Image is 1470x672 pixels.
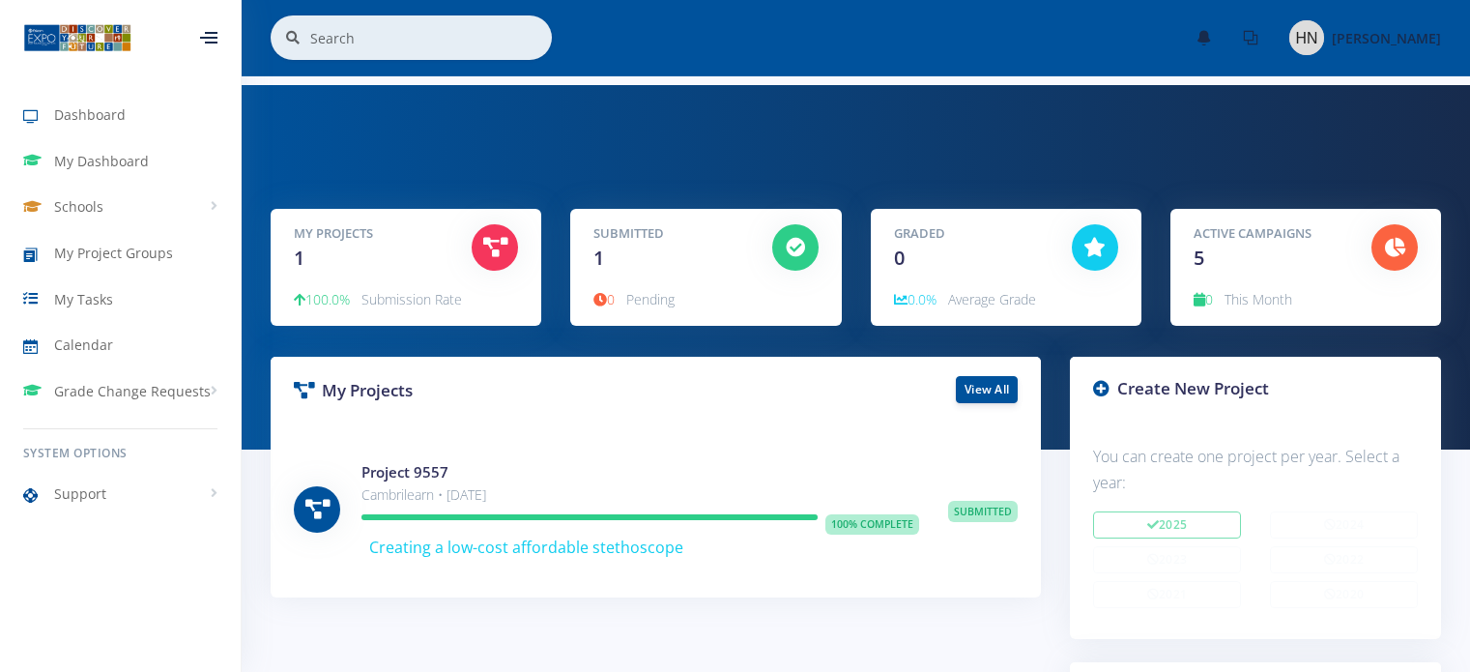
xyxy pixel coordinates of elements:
[54,104,126,125] span: Dashboard
[1194,245,1204,271] span: 5
[948,290,1036,308] span: Average Grade
[294,290,350,308] span: 100.0%
[54,243,173,263] span: My Project Groups
[1270,581,1418,608] button: 2020
[294,245,304,271] span: 1
[1225,290,1292,308] span: This Month
[310,15,552,60] input: Search
[54,335,113,355] span: Calendar
[23,445,217,462] h6: System Options
[23,22,131,53] img: ...
[1093,444,1418,496] p: You can create one project per year. Select a year:
[294,224,443,244] h5: My Projects
[1194,224,1342,244] h5: Active Campaigns
[894,290,937,308] span: 0.0%
[1289,20,1324,55] img: Image placeholder
[948,501,1018,522] span: Submitted
[361,462,448,482] a: Project 9557
[1270,546,1418,573] button: 2022
[1270,511,1418,539] button: 2024
[54,151,149,171] span: My Dashboard
[1274,16,1441,59] a: Image placeholder [PERSON_NAME]
[1194,290,1213,308] span: 0
[593,290,615,308] span: 0
[361,290,462,308] span: Submission Rate
[1093,581,1241,608] button: 2021
[1093,376,1418,401] h3: Create New Project
[54,289,113,309] span: My Tasks
[626,290,675,308] span: Pending
[894,224,1043,244] h5: Graded
[54,483,106,504] span: Support
[593,224,742,244] h5: Submitted
[54,196,103,217] span: Schools
[894,245,905,271] span: 0
[825,514,919,536] span: 100% Complete
[369,537,683,558] span: Creating a low-cost affordable stethoscope
[54,381,211,401] span: Grade Change Requests
[294,378,642,403] h3: My Projects
[361,483,919,507] p: Cambrilearn • [DATE]
[956,376,1018,403] a: View All
[1332,29,1441,47] span: [PERSON_NAME]
[1093,511,1241,539] button: 2025
[1093,546,1241,573] button: 2023
[593,245,604,271] span: 1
